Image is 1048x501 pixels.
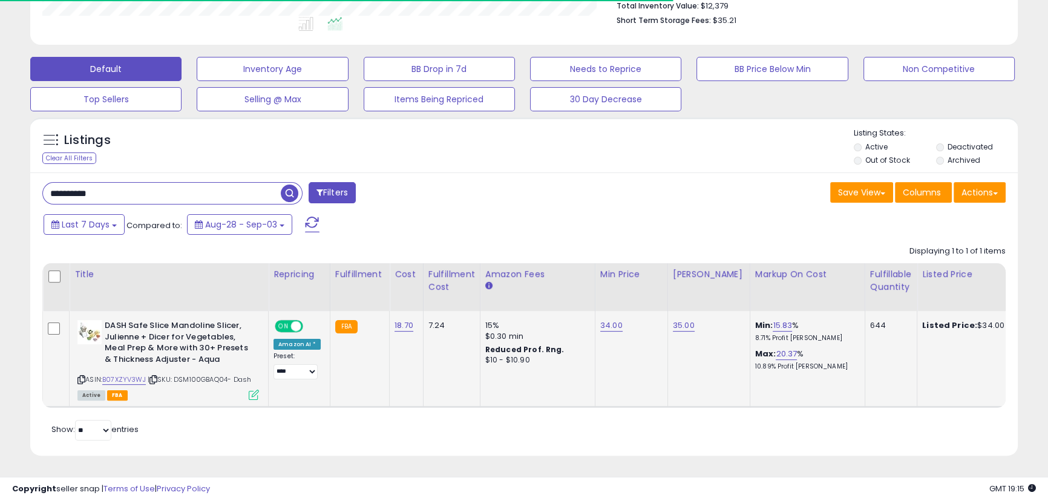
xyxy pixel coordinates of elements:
[485,281,493,292] small: Amazon Fees.
[148,375,251,384] span: | SKU: DSM100GBAQ04- Dash
[74,268,263,281] div: Title
[105,320,252,368] b: DASH Safe Slice Mandoline Slicer, Julienne + Dicer for Vegetables, Meal Prep & More with 30+ Pres...
[428,268,475,293] div: Fulfillment Cost
[395,319,413,332] a: 18.70
[755,362,856,371] p: 10.89% Profit [PERSON_NAME]
[485,355,586,365] div: $10 - $10.90
[276,321,291,332] span: ON
[755,320,856,342] div: %
[12,483,56,494] strong: Copyright
[30,87,182,111] button: Top Sellers
[865,155,909,165] label: Out of Stock
[922,320,1023,331] div: $34.00
[948,142,993,152] label: Deactivated
[870,320,908,331] div: 644
[301,321,321,332] span: OFF
[600,319,623,332] a: 34.00
[77,320,102,344] img: 41Ttf1DwAML._SL40_.jpg
[205,218,277,231] span: Aug-28 - Sep-03
[395,268,418,281] div: Cost
[600,268,663,281] div: Min Price
[755,349,856,371] div: %
[62,218,110,231] span: Last 7 Days
[530,57,681,81] button: Needs to Reprice
[335,320,358,333] small: FBA
[77,320,259,399] div: ASIN:
[44,214,125,235] button: Last 7 Days
[903,186,941,198] span: Columns
[126,220,182,231] span: Compared to:
[750,263,865,311] th: The percentage added to the cost of goods (COGS) that forms the calculator for Min & Max prices.
[309,182,356,203] button: Filters
[673,268,745,281] div: [PERSON_NAME]
[909,246,1006,257] div: Displaying 1 to 1 of 1 items
[485,344,565,355] b: Reduced Prof. Rng.
[922,319,977,331] b: Listed Price:
[42,152,96,164] div: Clear All Filters
[854,128,1018,139] p: Listing States:
[895,182,952,203] button: Columns
[617,15,711,25] b: Short Term Storage Fees:
[51,424,139,435] span: Show: entries
[485,320,586,331] div: 15%
[107,390,128,401] span: FBA
[755,319,773,331] b: Min:
[696,57,848,81] button: BB Price Below Min
[77,390,105,401] span: All listings currently available for purchase on Amazon
[922,268,1027,281] div: Listed Price
[30,57,182,81] button: Default
[364,57,515,81] button: BB Drop in 7d
[989,483,1036,494] span: 2025-09-11 19:15 GMT
[273,352,321,379] div: Preset:
[530,87,681,111] button: 30 Day Decrease
[364,87,515,111] button: Items Being Repriced
[428,320,471,331] div: 7.24
[673,319,695,332] a: 35.00
[870,268,912,293] div: Fulfillable Quantity
[755,334,856,342] p: 8.71% Profit [PERSON_NAME]
[830,182,893,203] button: Save View
[157,483,210,494] a: Privacy Policy
[776,348,797,360] a: 20.37
[187,214,292,235] button: Aug-28 - Sep-03
[713,15,736,26] span: $35.21
[755,268,860,281] div: Markup on Cost
[335,268,384,281] div: Fulfillment
[755,348,776,359] b: Max:
[948,155,980,165] label: Archived
[12,483,210,495] div: seller snap | |
[954,182,1006,203] button: Actions
[865,142,888,152] label: Active
[197,57,348,81] button: Inventory Age
[863,57,1015,81] button: Non Competitive
[103,483,155,494] a: Terms of Use
[273,339,321,350] div: Amazon AI *
[64,132,111,149] h5: Listings
[773,319,792,332] a: 15.83
[102,375,146,385] a: B07XZYV3WJ
[485,268,590,281] div: Amazon Fees
[617,1,699,11] b: Total Inventory Value:
[485,331,586,342] div: $0.30 min
[273,268,325,281] div: Repricing
[197,87,348,111] button: Selling @ Max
